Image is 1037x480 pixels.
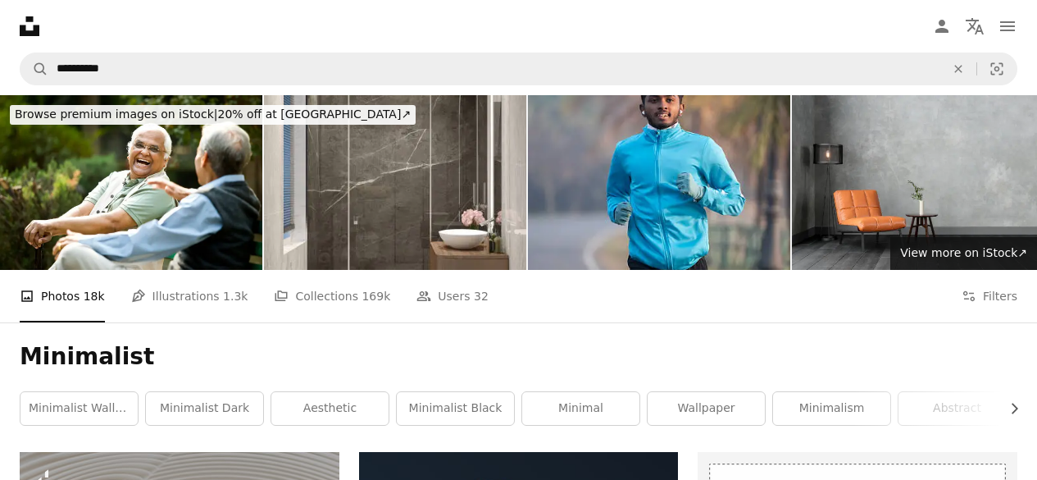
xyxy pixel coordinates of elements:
button: scroll list to the right [999,392,1017,425]
button: Clear [940,53,976,85]
a: Illustrations 1.3k [131,270,248,322]
button: Filters [962,270,1017,322]
a: Log in / Sign up [926,10,958,43]
img: Minimalist and clean bathroom, clear and a shower corner covered with glass door [264,95,526,270]
a: Users 32 [416,270,489,322]
a: Home — Unsplash [20,16,39,36]
a: minimalist black [397,392,514,425]
button: Language [958,10,991,43]
form: Find visuals sitewide [20,53,1017,85]
a: Collections 169k [274,270,390,322]
a: wallpaper [648,392,765,425]
span: 169k [362,287,390,305]
a: minimalist wallpaper [20,392,138,425]
a: aesthetic [271,392,389,425]
a: minimal [522,392,639,425]
button: Visual search [977,53,1017,85]
button: Search Unsplash [20,53,48,85]
span: Browse premium images on iStock | [15,107,217,121]
button: Menu [991,10,1024,43]
h1: Minimalist [20,342,1017,372]
span: View more on iStock ↗ [900,246,1027,259]
a: minimalist dark [146,392,263,425]
a: minimalism [773,392,890,425]
a: View more on iStock↗ [890,237,1037,270]
img: Morning Jogger Staying Active in Nature [528,95,790,270]
span: 20% off at [GEOGRAPHIC_DATA] ↗ [15,107,411,121]
span: 1.3k [223,287,248,305]
a: abstract [898,392,1016,425]
span: 32 [474,287,489,305]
